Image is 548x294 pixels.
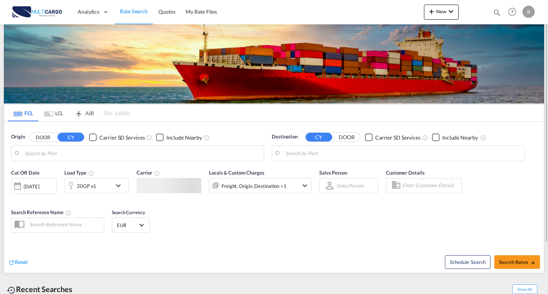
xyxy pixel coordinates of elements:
[432,133,478,141] md-checkbox: Checkbox No Ink
[221,181,287,191] div: Freight Origin Destination Factory Stuffing
[209,178,312,193] div: Freight Origin Destination Factory Stuffingicon-chevron-down
[154,170,160,176] md-icon: The selected Trucker/Carrierwill be displayed in the rate results If the rates are from another f...
[402,180,459,191] input: Enter Customer Details
[120,8,148,14] span: Rate Search
[209,170,264,176] span: Locals & Custom Charges
[4,24,544,103] img: LCL+%26+FCL+BACKGROUND.png
[480,135,486,141] md-icon: Unchecked: Ignores neighbouring ports when fetching rates.Checked : Includes neighbouring ports w...
[25,148,260,159] input: Search by Port
[365,133,421,141] md-checkbox: Checkbox No Ink
[69,105,99,121] md-tab-item: AIR
[11,209,72,215] span: Search Reference Name
[88,170,94,176] md-icon: icon-information-outline
[8,259,15,266] md-icon: icon-refresh
[112,210,145,215] span: Search Currency
[64,178,129,193] div: 20GP x1icon-chevron-down
[272,133,298,141] span: Destination
[158,8,175,15] span: Quotes
[74,109,83,114] md-icon: icon-airplane
[506,5,519,18] span: Help
[445,255,491,269] button: Note: By default Schedule search will only considerorigin ports, destination ports and cut off da...
[78,8,99,16] span: Analytics
[64,170,94,176] span: Load Type
[204,135,210,141] md-icon: Unchecked: Ignores neighbouring ports when fetching rates.Checked : Includes neighbouring ports w...
[422,135,428,141] md-icon: Unchecked: Search for CY (Container Yard) services for all selected carriers.Checked : Search for...
[499,259,535,265] span: Search Rates
[11,3,63,21] img: 82db67801a5411eeacfdbd8acfa81e61.png
[8,258,28,267] div: icon-refreshReset
[506,5,523,19] div: Help
[11,133,25,141] span: Origin
[4,122,544,272] div: Origin DOOR CY Checkbox No InkUnchecked: Search for CY (Container Yard) services for all selected...
[25,219,104,230] input: Search Reference Name
[166,134,202,141] div: Include Nearby
[137,170,160,176] span: Carrier
[512,284,537,294] span: Show All
[11,193,17,203] md-datepicker: Select
[333,133,360,142] button: DOOR
[57,133,84,141] button: CY
[99,134,145,141] div: Carrier SD Services
[89,133,145,141] md-checkbox: Checkbox No Ink
[114,181,127,190] md-icon: icon-chevron-down
[116,219,146,230] md-select: Select Currency: € EUREuro
[146,135,152,141] md-icon: Unchecked: Search for CY (Container Yard) services for all selected carriers.Checked : Search for...
[523,6,535,18] div: R
[386,170,424,176] span: Customer Details
[8,105,38,121] md-tab-item: FCL
[427,7,436,16] md-icon: icon-plus 400-fg
[117,222,138,229] span: EUR
[494,255,540,269] button: Search Ratesicon-arrow-right
[8,105,130,121] md-pagination-wrapper: Use the left and right arrow keys to navigate between tabs
[375,134,421,141] div: Carrier SD Services
[319,170,347,176] span: Sales Person
[427,8,456,14] span: New
[300,181,309,190] md-icon: icon-chevron-down
[30,133,56,142] button: DOOR
[530,260,535,265] md-icon: icon-arrow-right
[424,5,459,20] button: icon-plus 400-fgNewicon-chevron-down
[15,259,28,265] span: Reset
[186,8,217,15] span: My Rate Files
[306,133,332,141] button: CY
[493,8,501,17] md-icon: icon-magnify
[442,134,478,141] div: Include Nearby
[77,181,96,191] div: 20GP x1
[285,148,521,159] input: Search by Port
[446,7,456,16] md-icon: icon-chevron-down
[38,105,69,121] md-tab-item: LCL
[156,133,202,141] md-checkbox: Checkbox No Ink
[11,178,57,194] div: [DATE]
[24,183,39,190] div: [DATE]
[493,8,501,20] div: icon-magnify
[11,170,40,176] span: Cut Off Date
[336,180,365,191] md-select: Sales Person
[65,210,72,216] md-icon: Your search will be saved by the below given name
